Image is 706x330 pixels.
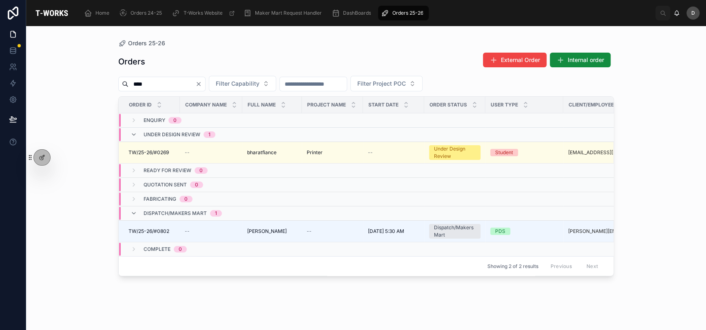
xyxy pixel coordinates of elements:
[490,149,558,156] a: Student
[691,10,695,16] span: D
[247,149,297,156] a: bharatfiance
[241,6,327,20] a: Maker Mart Request Handler
[568,56,604,64] span: Internal order
[343,10,371,16] span: DashBoards
[368,149,419,156] a: --
[185,149,190,156] span: --
[195,81,205,87] button: Clear
[216,80,259,88] span: Filter Capability
[199,167,203,174] div: 0
[307,149,358,156] a: Printer
[183,10,222,16] span: T-Works Website
[568,228,641,235] a: [PERSON_NAME][EMAIL_ADDRESS][DOMAIN_NAME]
[307,228,358,235] a: --
[118,39,165,47] a: Orders 25-26
[490,228,558,235] a: PDS
[215,210,217,217] div: 1
[568,149,641,156] a: [EMAIL_ADDRESS][DOMAIN_NAME]
[429,224,480,239] a: Dispatch/Makers Mart
[368,228,404,235] span: [DATE] 5:30 AM
[368,149,373,156] span: --
[247,228,287,235] span: [PERSON_NAME]
[429,145,480,160] a: Under Design Review
[185,228,237,235] a: --
[495,149,513,156] div: Student
[392,10,423,16] span: Orders 25-26
[179,246,182,252] div: 0
[144,131,200,138] span: Under Design Review
[169,6,239,20] a: T-Works Website
[569,102,630,108] span: Client/Employee Email
[33,7,71,20] img: App logo
[95,10,109,16] span: Home
[357,80,406,88] span: Filter Project POC
[368,228,419,235] a: [DATE] 5:30 AM
[82,6,115,20] a: Home
[128,149,175,156] a: TW/25-26/#0269
[495,228,505,235] div: PDS
[129,102,152,108] span: Order ID
[131,10,162,16] span: Orders 24-25
[483,53,547,67] button: External Order
[144,182,187,188] span: Quotation Sent
[128,228,169,235] span: TW/25-26/#0802
[184,196,188,202] div: 0
[144,210,207,217] span: Dispatch/Makers Mart
[209,76,276,91] button: Select Button
[247,149,277,156] span: bharatfiance
[434,224,476,239] div: Dispatch/Makers Mart
[117,6,168,20] a: Orders 24-25
[487,263,538,270] span: Showing 2 of 2 results
[307,102,346,108] span: Project Name
[185,102,227,108] span: Company Name
[429,102,467,108] span: Order Status
[255,10,321,16] span: Maker Mart Request Handler
[491,102,518,108] span: User Type
[378,6,429,20] a: Orders 25-26
[118,56,145,67] h1: Orders
[128,228,175,235] a: TW/25-26/#0802
[128,39,165,47] span: Orders 25-26
[247,228,297,235] a: [PERSON_NAME]
[248,102,276,108] span: Full Name
[128,149,169,156] span: TW/25-26/#0269
[350,76,423,91] button: Select Button
[368,102,398,108] span: Start Date
[144,246,170,252] span: Complete
[185,228,190,235] span: --
[144,117,165,124] span: Enquiry
[173,117,177,124] div: 0
[185,149,237,156] a: --
[307,228,312,235] span: --
[208,131,210,138] div: 1
[307,149,323,156] span: Printer
[144,167,191,174] span: Ready for Review
[329,6,376,20] a: DashBoards
[550,53,611,67] button: Internal order
[434,145,476,160] div: Under Design Review
[195,182,198,188] div: 0
[77,4,655,22] div: scrollable content
[144,196,176,202] span: Fabricating
[501,56,540,64] span: External Order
